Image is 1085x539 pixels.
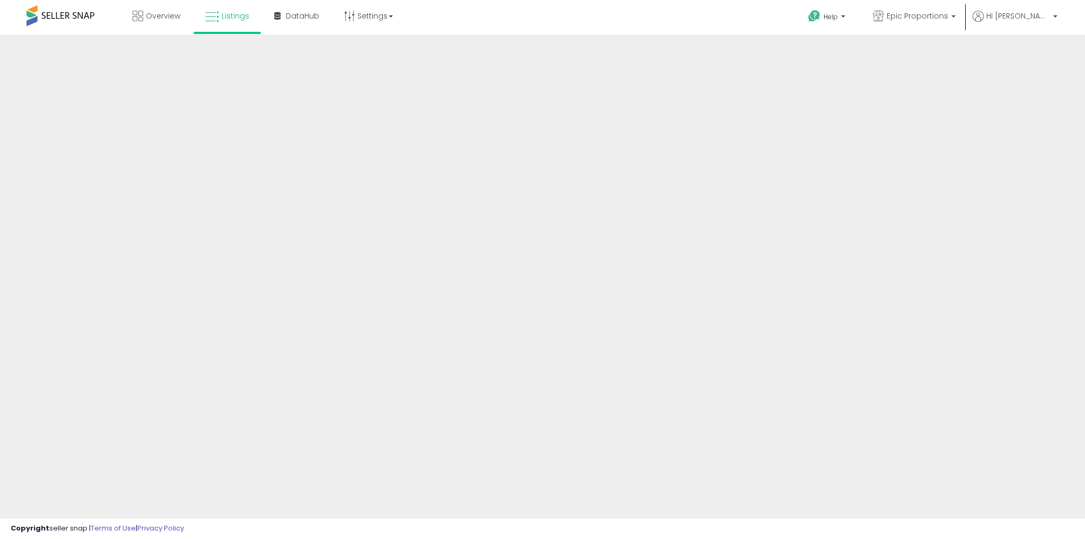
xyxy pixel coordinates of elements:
span: Listings [222,11,249,21]
span: Hi [PERSON_NAME] [986,11,1050,21]
span: Epic Proportions [887,11,948,21]
span: Overview [146,11,180,21]
span: DataHub [286,11,319,21]
a: Help [800,2,856,34]
i: Get Help [808,10,821,23]
a: Hi [PERSON_NAME] [973,11,1057,34]
span: Help [824,12,838,21]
